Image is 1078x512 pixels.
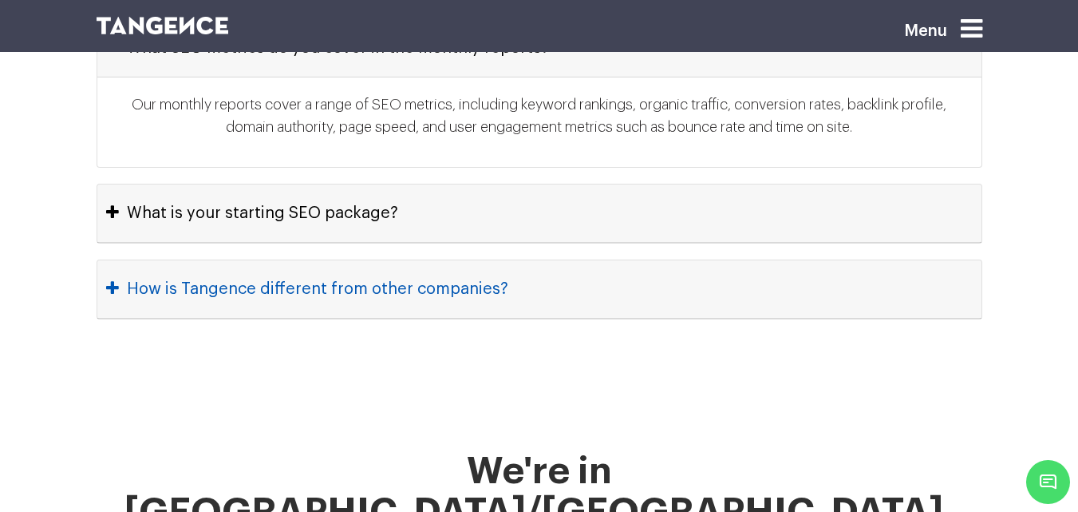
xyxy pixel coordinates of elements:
span: Chat Widget [1026,460,1070,504]
button: How is Tangence different from other companies? [97,260,981,318]
p: Our monthly reports cover a range of SEO metrics, including keyword rankings, organic traffic, co... [113,93,965,151]
img: logo SVG [97,17,229,34]
button: What is your starting SEO package? [97,185,981,242]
